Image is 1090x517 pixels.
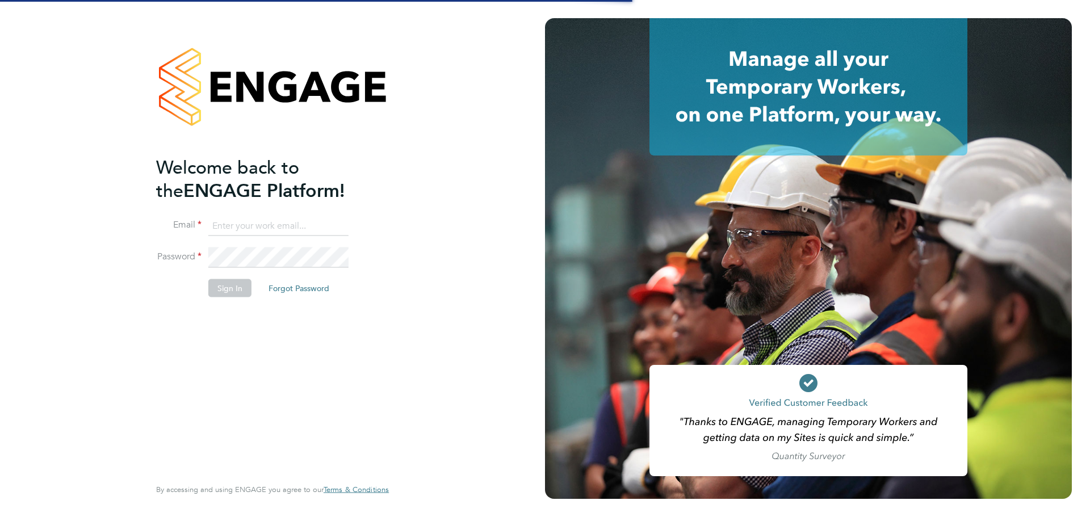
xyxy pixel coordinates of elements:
label: Email [156,219,202,231]
label: Password [156,251,202,263]
h2: ENGAGE Platform! [156,155,378,202]
input: Enter your work email... [208,216,349,236]
button: Forgot Password [259,279,338,297]
span: By accessing and using ENGAGE you agree to our [156,485,389,494]
button: Sign In [208,279,251,297]
span: Welcome back to the [156,156,299,201]
a: Terms & Conditions [324,485,389,494]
